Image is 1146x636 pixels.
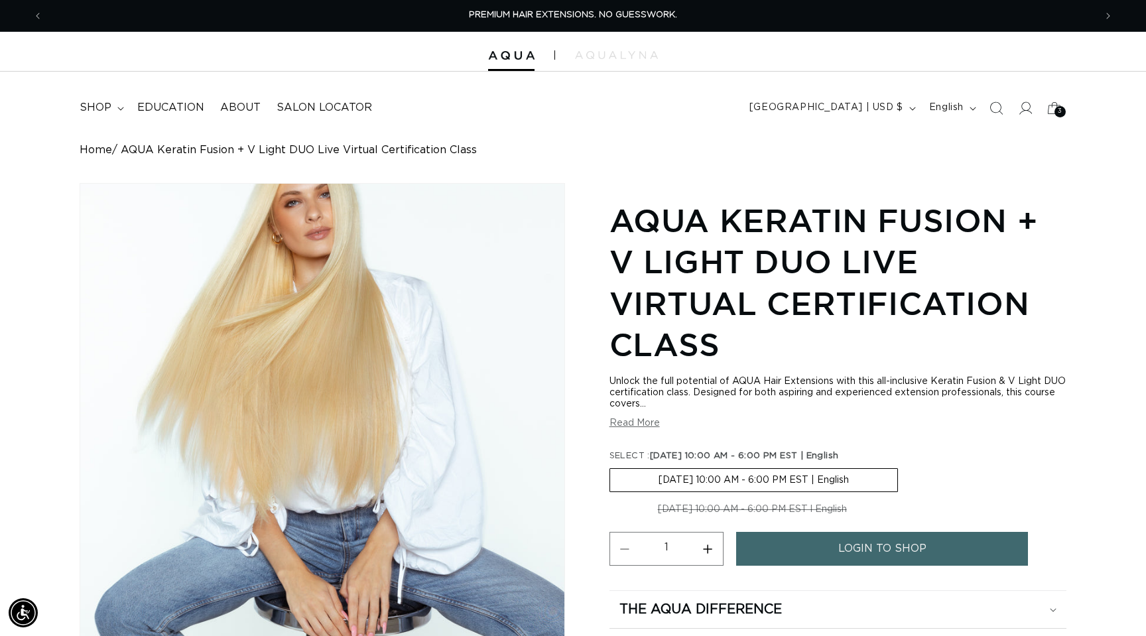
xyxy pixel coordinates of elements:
img: aqualyna.com [575,51,658,59]
span: [DATE] 10:00 AM - 6:00 PM EST | English [650,452,839,460]
button: Previous announcement [23,3,52,29]
span: About [220,101,261,115]
label: [DATE] 10:00 AM - 6:00 PM EST l English [609,498,895,521]
nav: breadcrumbs [80,144,1066,157]
a: Salon Locator [269,93,380,123]
span: 3 [1058,106,1062,117]
button: [GEOGRAPHIC_DATA] | USD $ [741,95,921,121]
summary: Search [982,94,1011,123]
span: Salon Locator [277,101,372,115]
h2: The Aqua Difference [619,601,782,618]
a: About [212,93,269,123]
legend: SELECT : [609,450,840,463]
span: login to shop [838,532,926,566]
label: [DATE] 10:00 AM - 6:00 PM EST | English [609,468,898,492]
div: Unlock the full potential of AQUA Hair Extensions with this all-inclusive Keratin Fusion & V Ligh... [609,376,1066,410]
img: Aqua Hair Extensions [488,51,535,60]
span: [GEOGRAPHIC_DATA] | USD $ [749,101,903,115]
iframe: Chat Widget [1080,572,1146,636]
button: Next announcement [1094,3,1123,29]
button: Read More [609,418,660,429]
h1: AQUA Keratin Fusion + V Light DUO Live Virtual Certification Class [609,200,1066,365]
div: Accessibility Menu [9,598,38,627]
a: Education [129,93,212,123]
button: English [921,95,982,121]
a: Home [80,144,112,157]
summary: The Aqua Difference [609,591,1066,628]
span: Education [137,101,204,115]
summary: shop [72,93,129,123]
span: AQUA Keratin Fusion + V Light DUO Live Virtual Certification Class [121,144,477,157]
span: shop [80,101,111,115]
span: English [929,101,964,115]
a: login to shop [736,532,1028,566]
span: PREMIUM HAIR EXTENSIONS. NO GUESSWORK. [469,11,677,19]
